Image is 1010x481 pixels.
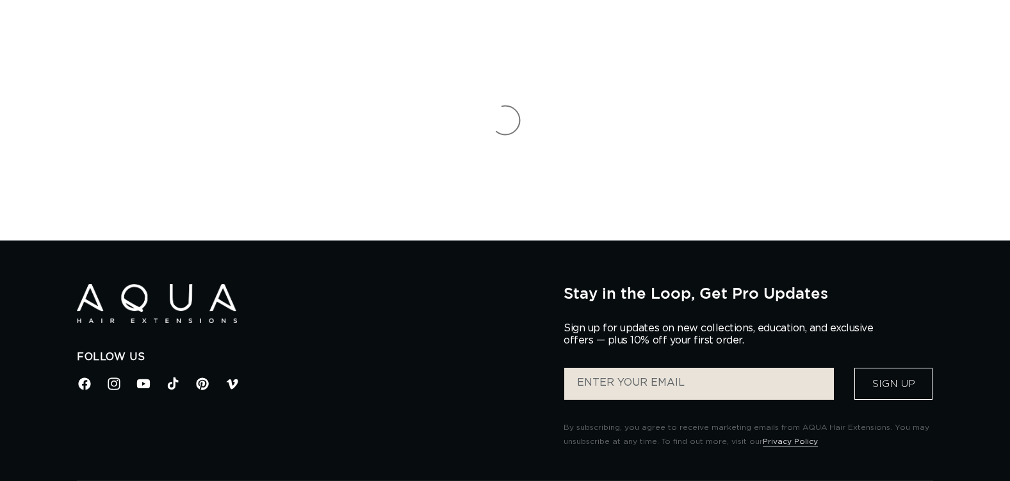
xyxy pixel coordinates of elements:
button: Sign Up [854,368,933,400]
h2: Follow Us [77,351,544,364]
a: Privacy Policy [763,438,818,445]
h2: Stay in the Loop, Get Pro Updates [564,284,933,302]
img: Aqua Hair Extensions [77,284,237,323]
p: Sign up for updates on new collections, education, and exclusive offers — plus 10% off your first... [564,322,884,347]
p: By subscribing, you agree to receive marketing emails from AQUA Hair Extensions. You may unsubscr... [564,421,933,448]
input: ENTER YOUR EMAIL [564,368,834,400]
